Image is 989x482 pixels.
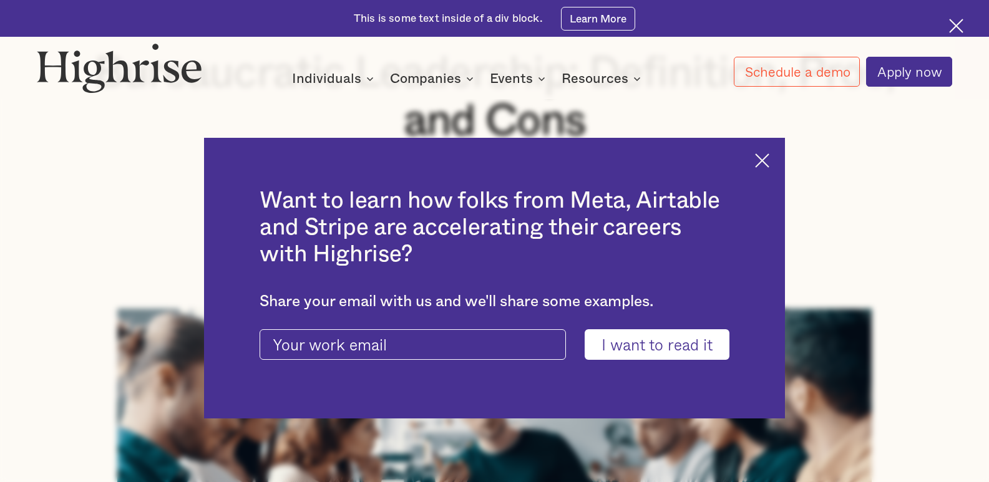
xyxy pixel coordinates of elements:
[755,153,769,168] img: Cross icon
[292,71,361,86] div: Individuals
[260,329,729,360] form: current-ascender-blog-article-modal-form
[292,71,378,86] div: Individuals
[490,71,549,86] div: Events
[390,71,477,86] div: Companies
[562,71,628,86] div: Resources
[37,43,202,93] img: Highrise logo
[866,57,952,87] a: Apply now
[585,329,729,360] input: I want to read it
[260,187,729,268] h2: Want to learn how folks from Meta, Airtable and Stripe are accelerating their careers with Highrise?
[561,7,635,31] a: Learn More
[562,71,645,86] div: Resources
[354,11,543,26] div: This is some text inside of a div block.
[260,292,729,311] div: Share your email with us and we'll share some examples.
[390,71,461,86] div: Companies
[949,19,963,33] img: Cross icon
[260,329,566,360] input: Your work email
[490,71,533,86] div: Events
[734,57,860,87] a: Schedule a demo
